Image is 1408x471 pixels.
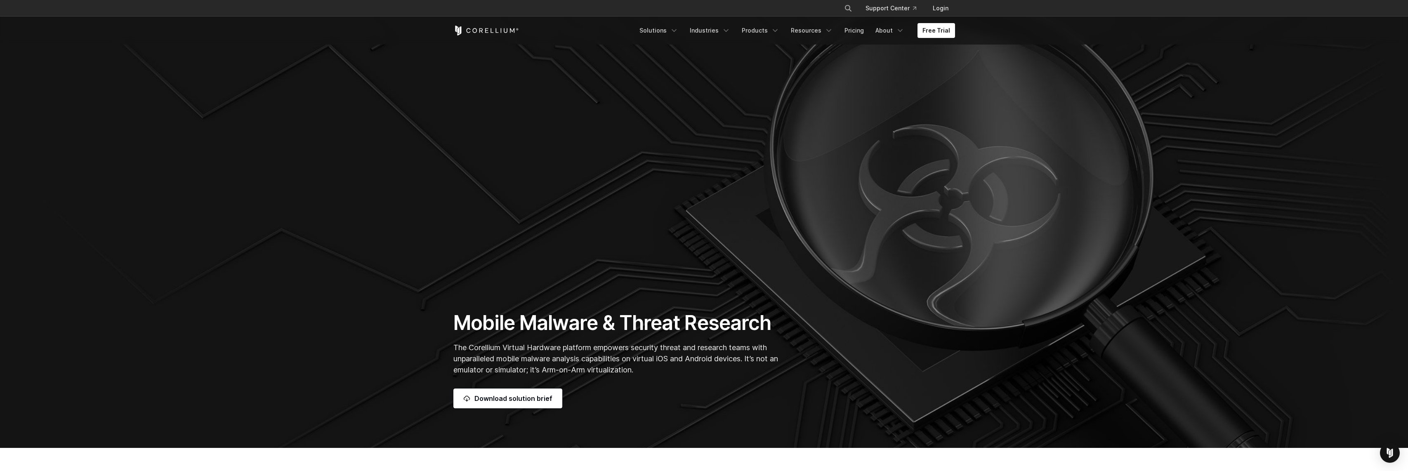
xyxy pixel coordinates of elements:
[870,23,909,38] a: About
[834,1,955,16] div: Navigation Menu
[453,26,519,35] a: Corellium Home
[1380,443,1400,463] div: Open Intercom Messenger
[634,23,683,38] a: Solutions
[859,1,923,16] a: Support Center
[917,23,955,38] a: Free Trial
[685,23,735,38] a: Industries
[926,1,955,16] a: Login
[453,389,562,408] a: Download solution brief
[840,23,869,38] a: Pricing
[634,23,955,38] div: Navigation Menu
[453,343,778,374] span: The Corellium Virtual Hardware platform empowers security threat and research teams with unparall...
[841,1,856,16] button: Search
[786,23,838,38] a: Resources
[737,23,784,38] a: Products
[453,311,782,335] h1: Mobile Malware & Threat Research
